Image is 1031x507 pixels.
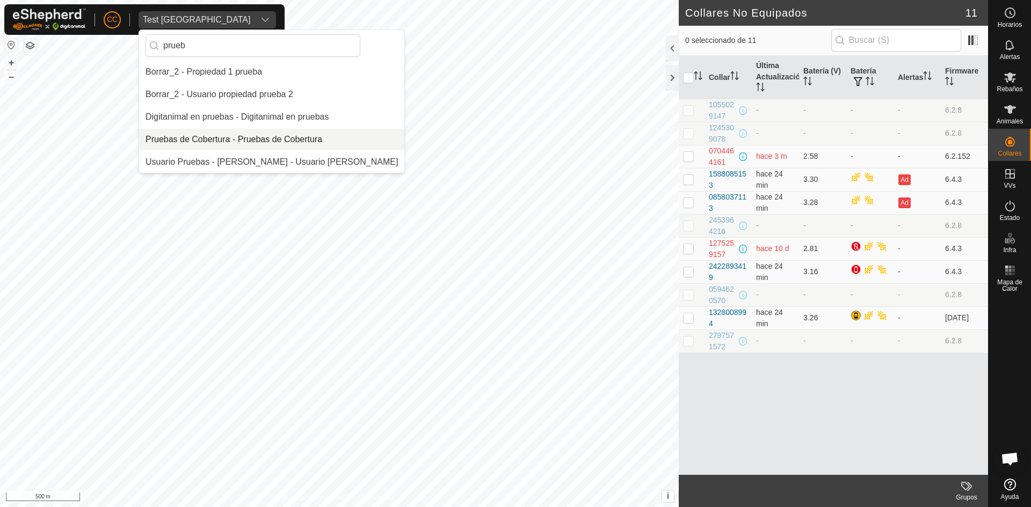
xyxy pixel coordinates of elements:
[894,122,941,145] td: -
[941,260,988,283] td: 6.4.3
[941,237,988,260] td: 6.4.3
[846,122,894,145] td: -
[756,152,787,160] span: 24 jun 2025, 18:45
[894,306,941,329] td: -
[359,493,395,503] a: Contáctenos
[1001,494,1019,500] span: Ayuda
[894,283,941,306] td: -
[143,16,250,24] div: Test [GEOGRAPHIC_DATA]
[799,260,846,283] td: 3.16
[941,283,988,306] td: 6.2.8
[146,34,360,57] input: Buscar por región, país, empresa o propiedad
[894,56,941,99] th: Alertas
[756,106,759,114] span: -
[709,261,747,283] div: 2422893419
[945,493,988,502] div: Grupos
[923,73,932,82] p-sorticon: Activar para ordenar
[894,214,941,237] td: -
[709,284,737,306] div: 0594620570
[965,5,977,21] span: 11
[685,35,831,46] span: 0 seleccionado de 11
[756,290,759,299] span: -
[799,168,846,191] td: 3.30
[866,78,874,87] p-sorticon: Activar para ordenar
[107,14,118,25] span: CC
[662,490,674,502] button: i
[667,491,669,501] span: i
[709,330,737,352] div: 2797571572
[997,86,1022,92] span: Rebaños
[799,306,846,329] td: 3.26
[146,88,293,101] div: Borrar_2 - Usuario propiedad prueba 2
[941,99,988,122] td: 6.2.8
[752,56,799,99] th: Última Actualización
[756,336,759,345] span: -
[255,11,276,28] div: dropdown trigger
[941,329,988,352] td: 6.2.8
[5,56,18,69] button: +
[799,99,846,122] td: -
[5,39,18,52] button: Restablecer Mapa
[998,150,1021,157] span: Collares
[756,308,783,328] span: 7 oct 2025, 18:05
[5,70,18,83] button: –
[756,129,759,137] span: -
[694,73,702,82] p-sorticon: Activar para ordenar
[894,329,941,352] td: -
[756,170,783,189] span: 7 oct 2025, 18:05
[24,39,37,52] button: Capas del Mapa
[139,11,255,28] span: Test France
[991,279,1028,292] span: Mapa de Calor
[898,174,910,185] button: Ad
[941,56,988,99] th: Firmware
[705,56,752,99] th: Collar
[139,129,404,150] li: Pruebas de Cobertura
[803,78,812,87] p-sorticon: Activar para ordenar
[1000,54,1020,60] span: Alertas
[756,84,765,93] p-sorticon: Activar para ordenar
[146,133,322,146] div: Pruebas de Cobertura - Pruebas de Cobertura
[846,214,894,237] td: -
[989,474,1031,504] a: Ayuda
[941,145,988,168] td: 6.2.152
[730,73,739,82] p-sorticon: Activar para ordenar
[756,244,789,253] span: 27 sept 2025, 15:05
[146,65,262,78] div: Borrar_2 - Propiedad 1 prueba
[139,106,404,128] li: Digitanimal en pruebas
[146,111,329,123] div: Digitanimal en pruebas - Digitanimal en pruebas
[1004,182,1015,189] span: VVs
[894,99,941,122] td: -
[799,329,846,352] td: -
[1003,247,1016,253] span: Infra
[945,78,954,87] p-sorticon: Activar para ordenar
[709,238,737,260] div: 1275259157
[941,191,988,214] td: 6.4.3
[894,260,941,283] td: -
[799,214,846,237] td: -
[799,191,846,214] td: 3.28
[799,237,846,260] td: 2.81
[685,6,965,19] h2: Collares No Equipados
[997,118,1023,124] span: Animales
[831,29,961,52] input: Buscar (S)
[941,214,988,237] td: 6.2.8
[709,122,737,145] div: 1245309078
[13,9,86,31] img: Logo Gallagher
[139,61,404,83] li: Propiedad 1 prueba
[709,192,747,214] div: 0858037113
[146,156,398,168] div: Usuario Pruebas - [PERSON_NAME] - Usuario [PERSON_NAME]
[846,283,894,306] td: -
[799,122,846,145] td: -
[799,56,846,99] th: Batería (V)
[894,145,941,168] td: -
[709,215,737,237] div: 2453964216
[756,193,783,212] span: 7 oct 2025, 18:05
[941,306,988,329] td: [DATE]
[846,145,894,168] td: -
[941,122,988,145] td: 6.2.8
[799,283,846,306] td: -
[1000,215,1020,221] span: Estado
[756,262,783,282] span: 7 oct 2025, 18:05
[284,493,346,503] a: Política de Privacidad
[756,221,759,230] span: -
